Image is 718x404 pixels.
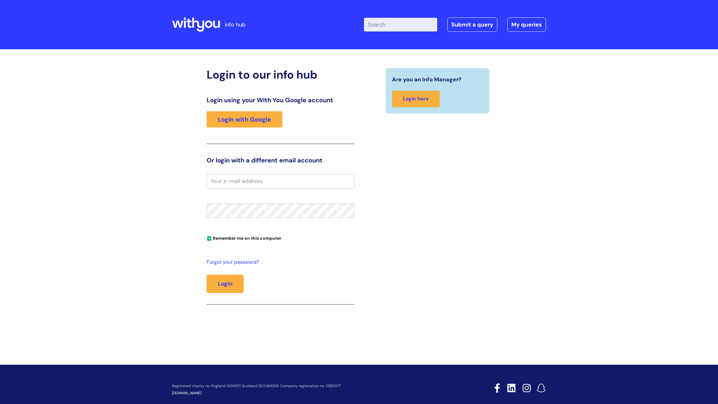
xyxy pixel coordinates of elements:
[172,384,450,388] p: Registered charity no. England 1001957, Scotland SCO40009. Company registration no. 2580377
[207,234,281,241] label: Remember me on this computer
[207,237,211,241] input: Remember me on this computer
[207,258,351,267] a: Forgot your password?
[172,391,202,396] a: [DOMAIN_NAME]
[207,96,354,104] h3: Login using your With You Google account
[364,18,437,31] input: Search
[392,91,440,107] a: Login here
[207,68,354,81] h2: Login to our info hub
[392,75,462,84] span: Are you an Info Manager?
[207,156,354,164] h3: Or login with a different email account
[207,233,354,243] div: You can uncheck this option if you're logging in from a shared device
[225,20,246,30] p: info hub
[207,174,354,188] input: Your e-mail address
[507,17,546,32] a: My queries
[447,17,497,32] a: Submit a query
[207,275,244,293] button: Login
[207,111,282,127] a: Login with Google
